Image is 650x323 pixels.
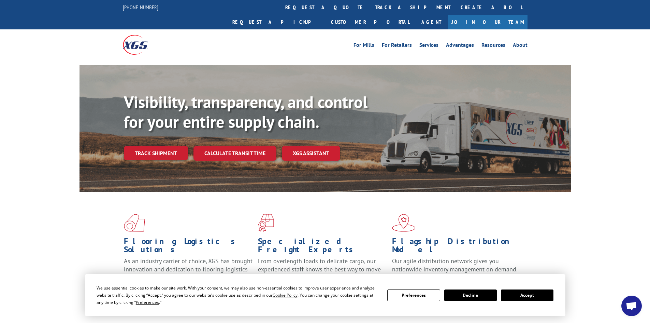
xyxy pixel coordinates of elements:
[419,42,438,50] a: Services
[501,290,553,301] button: Accept
[124,146,188,160] a: Track shipment
[415,15,448,29] a: Agent
[258,237,387,257] h1: Specialized Freight Experts
[392,237,521,257] h1: Flagship Distribution Model
[392,214,416,232] img: xgs-icon-flagship-distribution-model-red
[123,4,158,11] a: [PHONE_NUMBER]
[124,237,253,257] h1: Flooring Logistics Solutions
[444,290,497,301] button: Decline
[124,214,145,232] img: xgs-icon-total-supply-chain-intelligence-red
[124,91,367,132] b: Visibility, transparency, and control for your entire supply chain.
[258,214,274,232] img: xgs-icon-focused-on-flooring-red
[382,42,412,50] a: For Retailers
[97,284,379,306] div: We use essential cookies to make our site work. With your consent, we may also use non-essential ...
[446,42,474,50] a: Advantages
[448,15,528,29] a: Join Our Team
[282,146,340,161] a: XGS ASSISTANT
[273,292,298,298] span: Cookie Policy
[136,299,159,305] span: Preferences
[387,290,440,301] button: Preferences
[227,15,326,29] a: Request a pickup
[353,42,374,50] a: For Mills
[392,257,518,273] span: Our agile distribution network gives you nationwide inventory management on demand.
[481,42,505,50] a: Resources
[193,146,276,161] a: Calculate transit time
[85,274,565,316] div: Cookie Consent Prompt
[124,257,252,281] span: As an industry carrier of choice, XGS has brought innovation and dedication to flooring logistics...
[326,15,415,29] a: Customer Portal
[513,42,528,50] a: About
[258,257,387,287] p: From overlength loads to delicate cargo, our experienced staff knows the best way to move your fr...
[621,296,642,316] div: Open chat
